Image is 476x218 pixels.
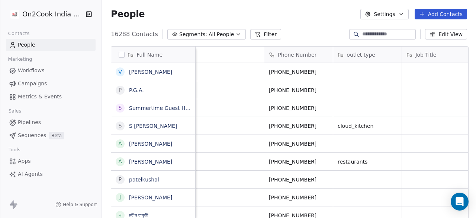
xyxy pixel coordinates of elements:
[119,140,122,148] div: A
[18,41,35,49] span: People
[6,39,96,51] a: People
[22,9,84,19] span: On2Cook India Pvt. Ltd.
[129,195,172,200] a: [PERSON_NAME]
[9,8,80,20] button: On2Cook India Pvt. Ltd.
[209,31,234,38] span: All People
[5,105,25,117] span: Sales
[18,80,47,88] span: Campaigns
[333,47,402,63] div: outlet type
[347,51,375,59] span: outlet type
[119,158,122,165] div: A
[269,68,328,76] span: [PHONE_NUMBER]
[264,47,333,63] div: Phone Number
[360,9,408,19] button: Settings
[6,168,96,180] a: AI Agents
[129,69,172,75] a: [PERSON_NAME]
[119,86,122,94] div: P
[269,140,328,148] span: [PHONE_NUMBER]
[119,176,122,183] div: p
[6,64,96,77] a: Workflows
[338,158,397,165] span: restaurants
[111,47,195,63] div: Full Name
[119,104,122,112] div: S
[6,129,96,142] a: SequencesBeta
[119,68,122,76] div: V
[6,116,96,129] a: Pipelines
[338,122,397,130] span: cloud_kitchen
[136,51,163,59] span: Full Name
[18,67,45,75] span: Workflows
[49,132,64,139] span: Beta
[129,177,159,183] a: patelkushal
[269,158,328,165] span: [PHONE_NUMBER]
[111,30,158,39] span: 16288 Contacts
[269,86,328,94] span: [PHONE_NUMBER]
[10,10,19,19] img: on2cook%20logo-04%20copy.jpg
[63,202,97,208] span: Help & Support
[425,29,467,40] button: Edit View
[111,9,145,20] span: People
[129,123,177,129] a: S [PERSON_NAME]
[278,51,316,59] span: Phone Number
[129,105,198,111] a: Summertime Guest House
[269,176,328,183] span: [PHONE_NUMBER]
[250,29,281,40] button: Filter
[269,104,328,112] span: [PHONE_NUMBER]
[18,157,31,165] span: Apps
[6,78,96,90] a: Campaigns
[5,144,23,155] span: Tools
[18,132,46,139] span: Sequences
[55,202,97,208] a: Help & Support
[5,54,35,65] span: Marketing
[5,28,33,39] span: Contacts
[18,93,62,101] span: Metrics & Events
[119,122,122,130] div: S
[119,193,121,201] div: J
[129,87,144,93] a: P.G.A.
[129,141,172,147] a: [PERSON_NAME]
[18,170,43,178] span: AI Agents
[18,119,41,126] span: Pipelines
[451,193,469,211] div: Open Intercom Messenger
[269,194,328,201] span: [PHONE_NUMBER]
[6,155,96,167] a: Apps
[269,122,328,130] span: [PHONE_NUMBER]
[415,9,467,19] button: Add Contacts
[402,47,470,63] div: Job Title
[6,91,96,103] a: Metrics & Events
[415,51,436,59] span: Job Title
[129,159,172,165] a: [PERSON_NAME]
[179,31,207,38] span: Segments:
